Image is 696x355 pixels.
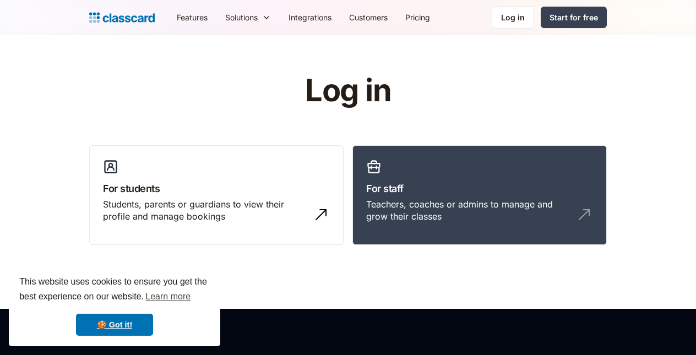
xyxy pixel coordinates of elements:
div: Students, parents or guardians to view their profile and manage bookings [103,198,308,223]
a: learn more about cookies [144,288,192,305]
h3: For students [103,181,330,196]
a: home [89,10,155,25]
h3: For staff [366,181,593,196]
span: This website uses cookies to ensure you get the best experience on our website. [19,275,210,305]
div: Start for free [550,12,598,23]
a: For staffTeachers, coaches or admins to manage and grow their classes [352,145,607,245]
div: Solutions [225,12,258,23]
div: cookieconsent [9,265,220,346]
div: Teachers, coaches or admins to manage and grow their classes [366,198,571,223]
a: dismiss cookie message [76,314,153,336]
a: Log in [492,6,534,29]
a: Features [168,5,216,30]
a: Integrations [280,5,340,30]
a: Customers [340,5,396,30]
div: Solutions [216,5,280,30]
div: Log in [501,12,525,23]
a: Pricing [396,5,439,30]
a: Start for free [541,7,607,28]
h1: Log in [173,74,523,108]
a: For studentsStudents, parents or guardians to view their profile and manage bookings [89,145,344,245]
